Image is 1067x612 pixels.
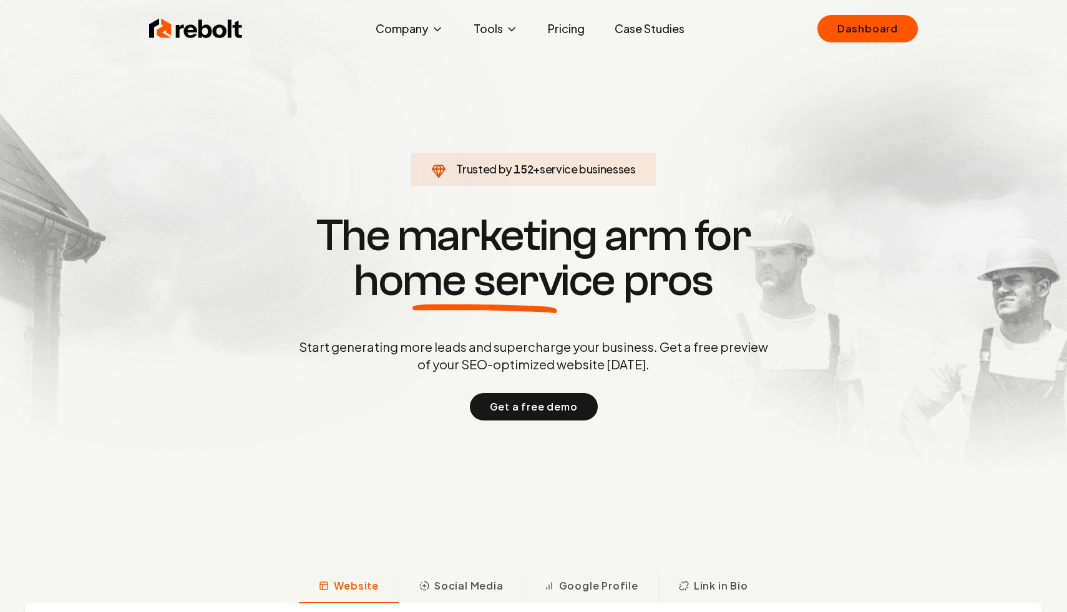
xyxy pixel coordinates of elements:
[533,162,540,176] span: +
[694,578,748,593] span: Link in Bio
[234,213,833,303] h1: The marketing arm for pros
[470,393,598,420] button: Get a free demo
[658,571,768,603] button: Link in Bio
[366,16,454,41] button: Company
[456,162,512,176] span: Trusted by
[399,571,524,603] button: Social Media
[540,162,636,176] span: service businesses
[149,16,243,41] img: Rebolt Logo
[299,571,399,603] button: Website
[354,258,615,303] span: home service
[514,160,533,178] span: 152
[559,578,638,593] span: Google Profile
[334,578,379,593] span: Website
[817,15,918,42] a: Dashboard
[538,16,595,41] a: Pricing
[464,16,528,41] button: Tools
[605,16,694,41] a: Case Studies
[296,338,771,373] p: Start generating more leads and supercharge your business. Get a free preview of your SEO-optimiz...
[434,578,504,593] span: Social Media
[524,571,658,603] button: Google Profile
